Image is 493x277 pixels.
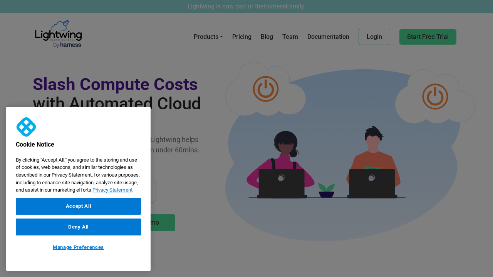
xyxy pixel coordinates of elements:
[16,198,141,215] button: Accept All
[92,187,132,193] a: More information about your privacy, opens in a new tab
[14,115,39,139] img: Company Logo
[16,239,141,255] button: Manage Preferences
[6,152,151,198] div: By clicking "Accept All," you agree to the storing and use of cookies, web beacons, and similar t...
[6,107,151,271] div: Cookie banner
[6,141,131,152] h2: Cookie Notice
[6,107,151,271] div: Cookie Notice
[16,219,141,235] button: Deny All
